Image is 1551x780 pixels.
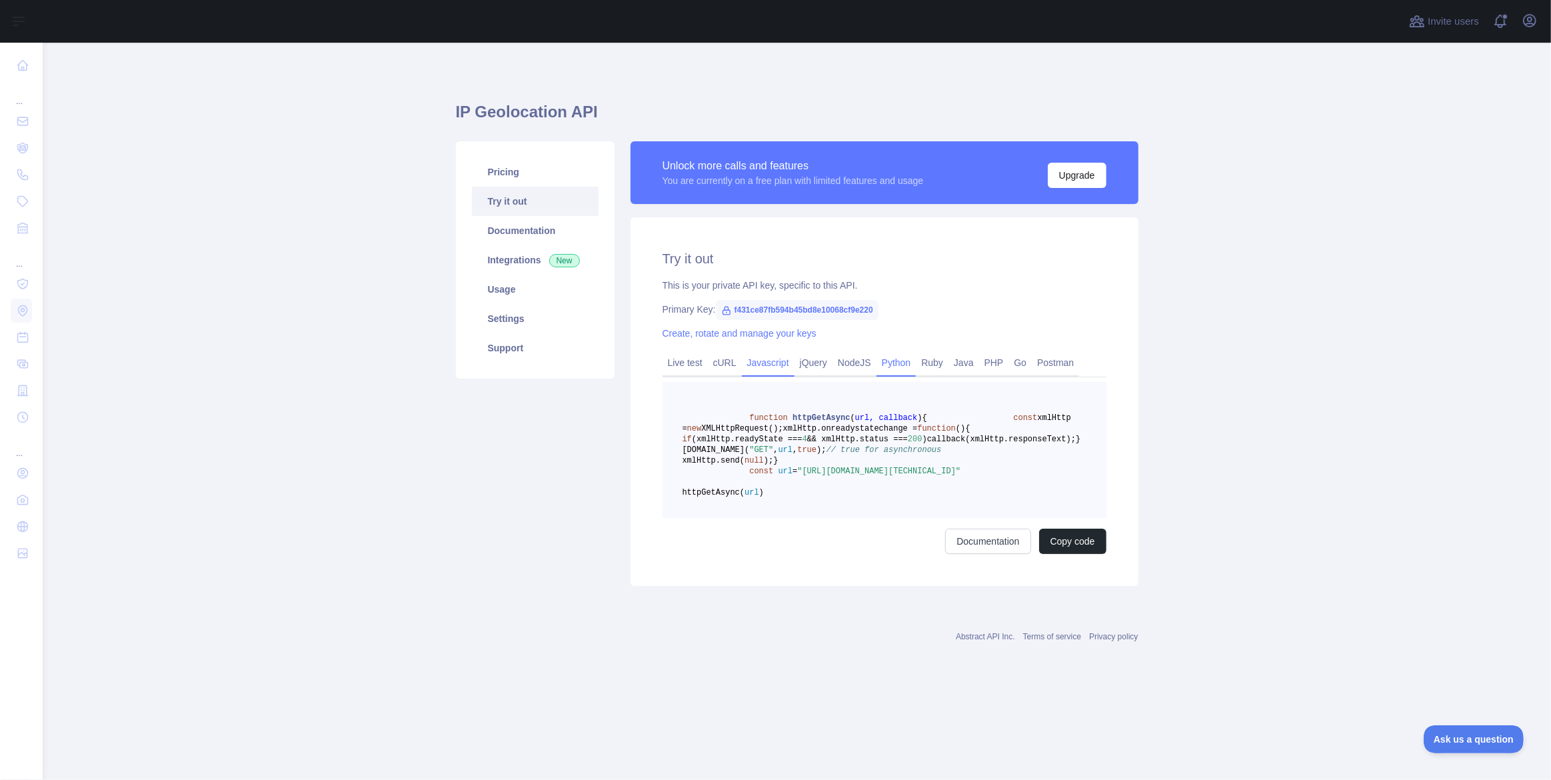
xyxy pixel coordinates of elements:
h1: IP Geolocation API [456,101,1138,133]
span: url [778,445,793,455]
span: = [792,467,797,476]
a: jQuery [794,352,832,373]
div: Unlock more calls and features [663,158,924,174]
span: } [773,456,778,465]
iframe: Toggle Customer Support [1424,725,1524,753]
span: true [797,445,816,455]
span: 200 [908,435,922,444]
span: "GET" [749,445,773,455]
span: { [922,413,927,423]
span: function [749,413,788,423]
span: url [745,488,759,497]
span: ( [956,424,960,433]
div: Primary Key: [663,303,1106,316]
a: Postman [1032,352,1079,373]
a: Abstract API Inc. [956,632,1015,641]
div: You are currently on a free plan with limited features and usage [663,174,924,187]
span: if [683,435,692,444]
a: Go [1008,352,1032,373]
span: (xmlHttp.readyState === [692,435,802,444]
a: PHP [979,352,1009,373]
span: ) [759,488,764,497]
span: // true for asynchronous [826,445,942,455]
button: Upgrade [1048,163,1106,188]
a: Java [948,352,979,373]
a: Create, rotate and manage your keys [663,328,816,339]
span: httpGetAsync( [683,488,745,497]
div: ... [11,80,32,107]
div: This is your private API key, specific to this API. [663,279,1106,292]
button: Invite users [1406,11,1482,32]
div: ... [11,243,32,269]
a: Integrations New [472,245,599,275]
span: ) [922,435,927,444]
span: f431ce87fb594b45bd8e10068cf9e220 [716,300,878,320]
span: new [687,424,702,433]
a: cURL [708,352,742,373]
a: Pricing [472,157,599,187]
span: "[URL][DOMAIN_NAME][TECHNICAL_ID]" [797,467,960,476]
span: httpGetAsync [792,413,850,423]
span: 4 [802,435,807,444]
a: Privacy policy [1089,632,1138,641]
a: Usage [472,275,599,304]
span: ); [816,445,826,455]
button: Copy code [1039,529,1106,554]
a: Settings [472,304,599,333]
span: [DOMAIN_NAME]( [683,445,750,455]
a: NodeJS [832,352,876,373]
a: Documentation [472,216,599,245]
a: Terms of service [1023,632,1081,641]
a: Live test [663,352,708,373]
span: ( [850,413,855,423]
span: && xmlHttp.status === [807,435,908,444]
span: New [549,254,580,267]
span: { [965,424,970,433]
span: ) [917,413,922,423]
span: const [749,467,773,476]
span: function [917,424,956,433]
span: ) [960,424,965,433]
span: Invite users [1428,14,1479,29]
span: const [1013,413,1037,423]
span: null [745,456,764,465]
span: , [773,445,778,455]
div: ... [11,432,32,459]
span: ); [764,456,773,465]
span: xmlHttp.send( [683,456,745,465]
a: Javascript [742,352,794,373]
a: Documentation [945,529,1030,554]
span: , [792,445,797,455]
span: url, callback [855,413,918,423]
a: Try it out [472,187,599,216]
span: } [1076,435,1080,444]
h2: Try it out [663,249,1106,268]
span: XMLHttpRequest(); [701,424,782,433]
span: callback(xmlHttp.responseText); [927,435,1076,444]
a: Ruby [916,352,948,373]
span: xmlHttp.onreadystatechange = [783,424,918,433]
span: url [778,467,793,476]
a: Python [876,352,916,373]
a: Support [472,333,599,363]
